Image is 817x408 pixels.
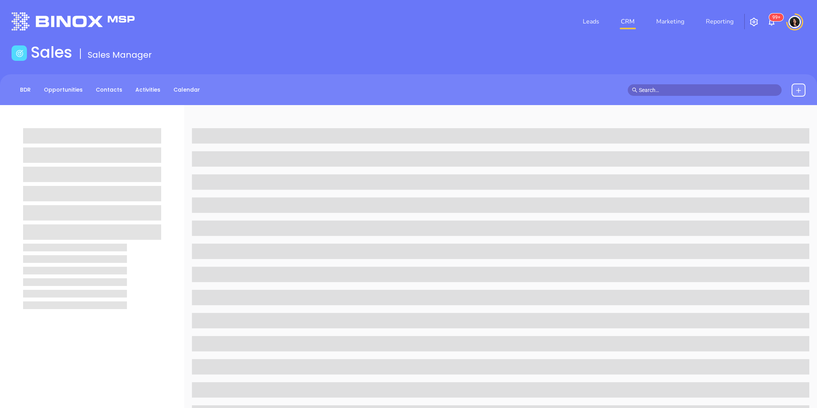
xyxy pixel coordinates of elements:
[632,87,637,93] span: search
[39,84,87,96] a: Opportunities
[703,14,737,29] a: Reporting
[618,14,638,29] a: CRM
[639,86,777,94] input: Search…
[169,84,205,96] a: Calendar
[580,14,602,29] a: Leads
[88,49,152,61] span: Sales Manager
[769,13,784,21] sup: 100
[653,14,687,29] a: Marketing
[749,17,759,27] img: iconSetting
[789,16,801,28] img: user
[12,12,135,30] img: logo
[767,17,776,27] img: iconNotification
[15,84,35,96] a: BDR
[91,84,127,96] a: Contacts
[131,84,165,96] a: Activities
[31,43,72,62] h1: Sales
